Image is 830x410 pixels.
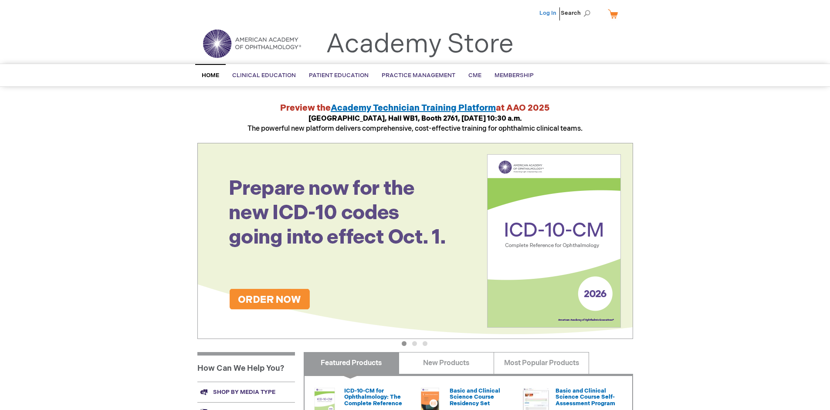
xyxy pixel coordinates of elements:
[382,72,455,79] span: Practice Management
[450,387,500,407] a: Basic and Clinical Science Course Residency Set
[326,29,514,60] a: Academy Store
[495,72,534,79] span: Membership
[331,103,496,113] a: Academy Technician Training Platform
[197,382,295,402] a: Shop by media type
[197,352,295,382] h1: How Can We Help You?
[423,341,427,346] button: 3 of 3
[402,341,407,346] button: 1 of 3
[247,115,583,133] span: The powerful new platform delivers comprehensive, cost-effective training for ophthalmic clinical...
[399,352,494,374] a: New Products
[280,103,550,113] strong: Preview the at AAO 2025
[494,352,589,374] a: Most Popular Products
[344,387,402,407] a: ICD-10-CM for Ophthalmology: The Complete Reference
[308,115,522,123] strong: [GEOGRAPHIC_DATA], Hall WB1, Booth 2761, [DATE] 10:30 a.m.
[561,4,594,22] span: Search
[468,72,481,79] span: CME
[304,352,399,374] a: Featured Products
[232,72,296,79] span: Clinical Education
[412,341,417,346] button: 2 of 3
[539,10,556,17] a: Log In
[309,72,369,79] span: Patient Education
[202,72,219,79] span: Home
[556,387,615,407] a: Basic and Clinical Science Course Self-Assessment Program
